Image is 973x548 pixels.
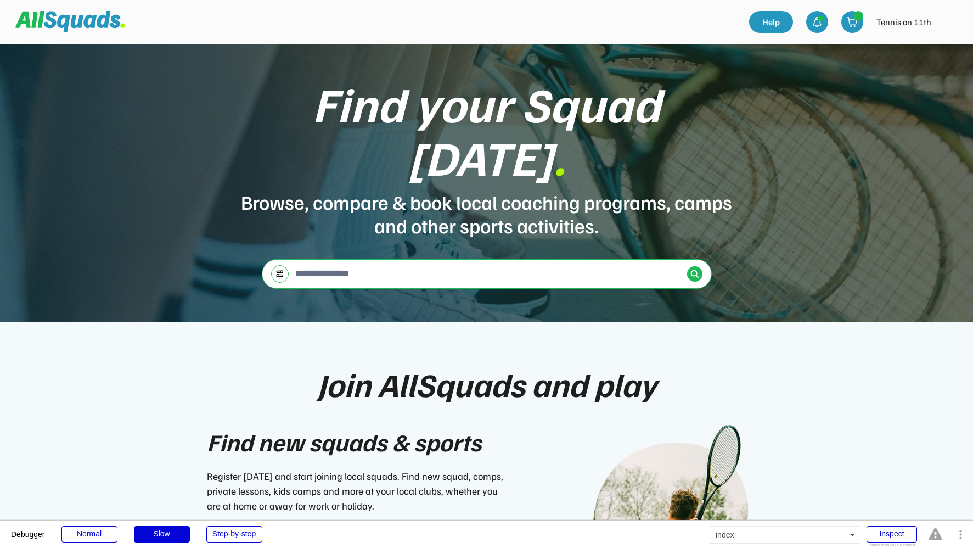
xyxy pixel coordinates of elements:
[867,526,917,543] div: Inspect
[134,526,190,543] div: Slow
[207,424,481,460] div: Find new squads & sports
[847,16,858,27] img: shopping-cart-01%20%281%29.svg
[15,11,125,32] img: Squad%20Logo.svg
[61,526,117,543] div: Normal
[240,77,734,183] div: Find your Squad [DATE]
[938,11,960,33] img: IMG_2979.png
[812,16,823,27] img: bell-03%20%281%29.svg
[749,11,793,33] a: Help
[240,190,734,237] div: Browse, compare & book local coaching programs, camps and other sports activities.
[317,366,656,402] div: Join AllSquads and play
[206,526,262,543] div: Step-by-step
[867,543,917,547] div: Show responsive boxes
[11,521,45,538] div: Debugger
[710,526,860,544] div: index
[275,270,284,278] img: settings-03.svg
[690,270,699,278] img: Icon%20%2838%29.svg
[207,469,509,513] div: Register [DATE] and start joining local squads. Find new squad, comps, private lessons, kids camp...
[553,126,565,187] font: .
[876,15,931,29] div: Tennis on 11th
